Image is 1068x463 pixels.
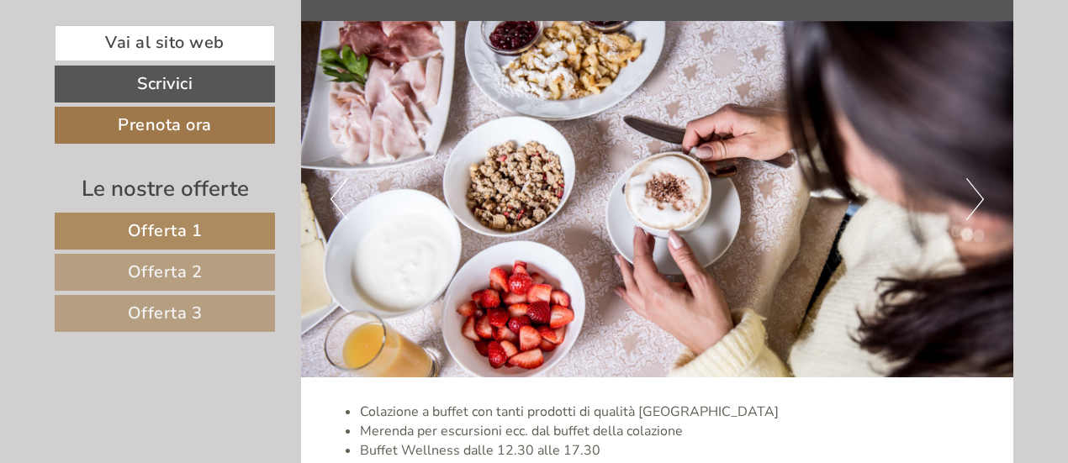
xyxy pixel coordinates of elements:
div: Le nostre offerte [55,173,275,204]
button: Next [966,178,984,220]
div: Buon giorno, come possiamo aiutarla? [13,45,263,97]
li: Merenda per escursioni ecc. dal buffet della colazione [360,422,989,441]
li: Buffet Wellness dalle 12.30 alle 17.30 [360,441,989,460]
a: Prenota ora [55,107,275,144]
span: Offerta 2 [128,260,203,283]
div: Hotel Kristall [25,49,255,62]
button: Previous [330,178,348,220]
span: Offerta 1 [128,219,203,242]
li: Colazione a buffet con tanti prodotti di qualità [GEOGRAPHIC_DATA] [360,402,989,422]
span: Offerta 3 [128,302,203,324]
div: [DATE] [299,13,363,41]
a: Scrivici [55,66,275,103]
a: Vai al sito web [55,25,275,61]
small: 18:15 [25,82,255,93]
